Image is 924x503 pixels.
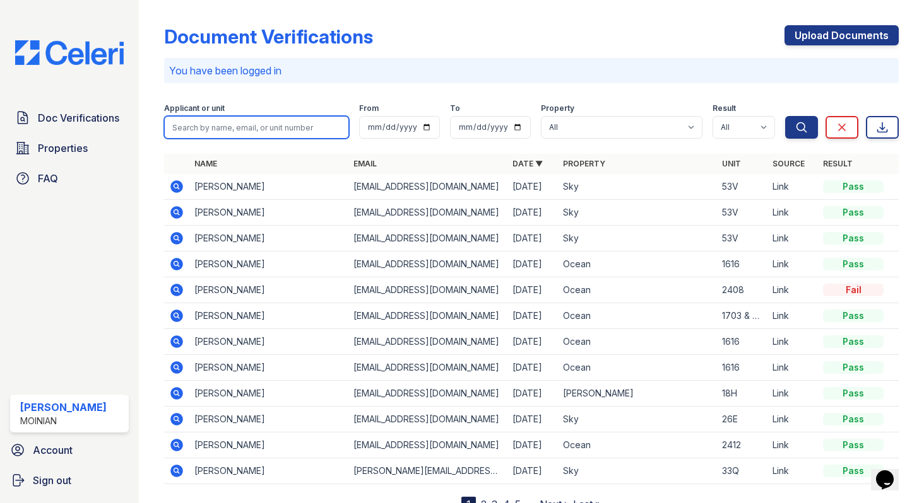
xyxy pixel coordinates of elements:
div: Moinian [20,415,107,427]
iframe: chat widget [871,453,911,490]
td: Ocean [558,303,717,329]
td: [PERSON_NAME] [189,329,348,355]
label: To [450,103,460,113]
a: Result [823,159,853,168]
div: Pass [823,361,884,374]
span: FAQ [38,171,58,186]
a: Unit [722,159,741,168]
td: Link [767,303,818,329]
div: Pass [823,413,884,425]
td: Sky [558,200,717,226]
td: 53V [717,226,767,251]
td: [PERSON_NAME][EMAIL_ADDRESS][DOMAIN_NAME] [348,458,507,484]
td: [PERSON_NAME] [189,277,348,303]
label: From [359,103,379,113]
td: Link [767,407,818,432]
td: [PERSON_NAME] [189,381,348,407]
td: [DATE] [507,303,558,329]
td: [EMAIL_ADDRESS][DOMAIN_NAME] [348,277,507,303]
td: [EMAIL_ADDRESS][DOMAIN_NAME] [348,407,507,432]
td: 1703 & 3001 [717,303,767,329]
div: Pass [823,335,884,348]
td: Ocean [558,277,717,303]
td: [DATE] [507,200,558,226]
td: [DATE] [507,174,558,200]
td: Link [767,251,818,277]
span: Account [33,442,73,458]
td: Link [767,458,818,484]
td: [PERSON_NAME] [558,381,717,407]
a: Source [773,159,805,168]
td: [DATE] [507,329,558,355]
td: Link [767,329,818,355]
td: Ocean [558,251,717,277]
td: Link [767,381,818,407]
td: 26E [717,407,767,432]
span: Doc Verifications [38,110,119,125]
div: Pass [823,387,884,400]
td: [EMAIL_ADDRESS][DOMAIN_NAME] [348,174,507,200]
td: 18H [717,381,767,407]
a: Email [353,159,377,168]
td: Link [767,200,818,226]
td: [DATE] [507,407,558,432]
span: Sign out [33,473,71,488]
div: Fail [823,284,884,296]
td: 2412 [717,432,767,458]
td: 53V [717,174,767,200]
td: 53V [717,200,767,226]
div: Pass [823,258,884,270]
td: Link [767,355,818,381]
img: CE_Logo_Blue-a8612792a0a2168367f1c8372b55b34899dd931a85d93a1a3d3e32e68fde9ad4.png [5,40,134,65]
td: [EMAIL_ADDRESS][DOMAIN_NAME] [348,381,507,407]
td: [EMAIL_ADDRESS][DOMAIN_NAME] [348,200,507,226]
td: Link [767,432,818,458]
td: Link [767,174,818,200]
td: Sky [558,226,717,251]
td: [DATE] [507,251,558,277]
td: Sky [558,174,717,200]
td: [PERSON_NAME] [189,355,348,381]
label: Property [541,103,574,113]
a: Name [194,159,217,168]
a: Sign out [5,468,134,493]
td: 1616 [717,251,767,277]
td: [DATE] [507,381,558,407]
a: Account [5,437,134,463]
div: Pass [823,309,884,322]
td: Link [767,226,818,251]
td: [DATE] [507,355,558,381]
input: Search by name, email, or unit number [164,116,349,139]
td: [EMAIL_ADDRESS][DOMAIN_NAME] [348,303,507,329]
div: Pass [823,206,884,219]
td: Ocean [558,329,717,355]
td: [DATE] [507,226,558,251]
div: Pass [823,465,884,477]
td: Sky [558,407,717,432]
a: Property [563,159,605,168]
a: Upload Documents [785,25,899,45]
label: Applicant or unit [164,103,225,113]
p: You have been logged in [169,63,894,78]
td: [PERSON_NAME] [189,458,348,484]
td: [PERSON_NAME] [189,432,348,458]
td: 1616 [717,329,767,355]
td: Ocean [558,432,717,458]
div: Pass [823,180,884,193]
div: Document Verifications [164,25,373,48]
td: [EMAIL_ADDRESS][DOMAIN_NAME] [348,251,507,277]
span: Properties [38,141,88,156]
td: [PERSON_NAME] [189,200,348,226]
td: [EMAIL_ADDRESS][DOMAIN_NAME] [348,329,507,355]
td: 1616 [717,355,767,381]
td: [PERSON_NAME] [189,251,348,277]
div: Pass [823,439,884,451]
td: 2408 [717,277,767,303]
div: Pass [823,232,884,245]
a: Date ▼ [512,159,543,168]
td: [EMAIL_ADDRESS][DOMAIN_NAME] [348,355,507,381]
td: [DATE] [507,432,558,458]
td: [PERSON_NAME] [189,407,348,432]
td: [EMAIL_ADDRESS][DOMAIN_NAME] [348,226,507,251]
